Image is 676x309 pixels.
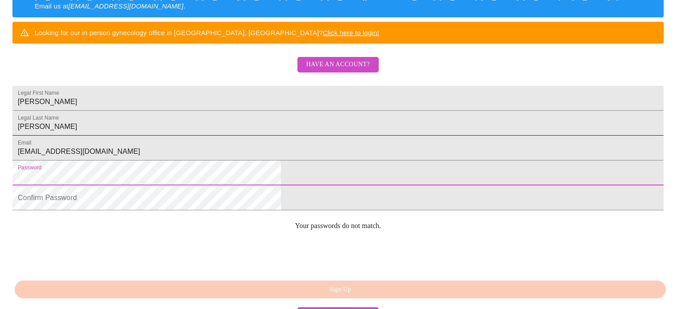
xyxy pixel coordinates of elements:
[35,24,379,41] div: Looking for our in person gynecology office in [GEOGRAPHIC_DATA], [GEOGRAPHIC_DATA]?
[297,57,379,72] button: Have an account?
[12,222,664,230] p: Your passwords do not match.
[306,59,370,70] span: Have an account?
[295,67,381,74] a: Have an account?
[68,2,184,10] em: [EMAIL_ADDRESS][DOMAIN_NAME]
[12,237,148,272] iframe: reCAPTCHA
[323,29,379,36] a: Click here to login!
